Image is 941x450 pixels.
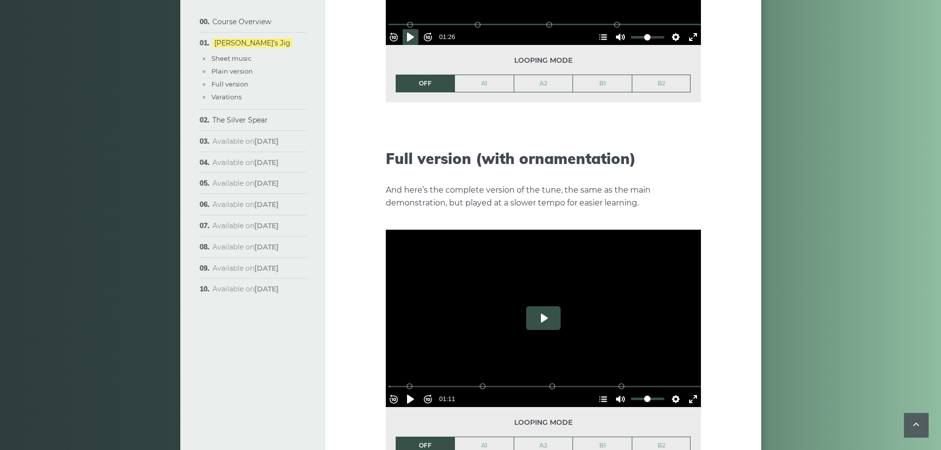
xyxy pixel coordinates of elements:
span: Available on [212,221,279,230]
strong: [DATE] [254,179,279,188]
span: Available on [212,179,279,188]
strong: [DATE] [254,285,279,293]
a: A2 [514,75,573,92]
span: Available on [212,158,279,167]
h2: Full version (with ornamentation) [386,150,701,167]
strong: [DATE] [254,243,279,251]
a: Sheet music [211,54,251,62]
a: Plain version [211,67,253,75]
span: Available on [212,137,279,146]
a: Varations [211,93,242,101]
strong: [DATE] [254,200,279,209]
a: A1 [455,75,514,92]
span: Available on [212,243,279,251]
a: [PERSON_NAME]’s Jig [212,39,292,47]
a: Course Overview [212,17,271,26]
span: Looping mode [396,417,691,428]
p: And here’s the complete version of the tune, the same as the main demonstration, but played at a ... [386,184,701,209]
strong: [DATE] [254,221,279,230]
a: Full version [211,80,248,88]
strong: [DATE] [254,158,279,167]
a: B2 [632,75,691,92]
span: Available on [212,264,279,273]
span: Available on [212,200,279,209]
span: Available on [212,285,279,293]
strong: [DATE] [254,137,279,146]
span: Looping mode [396,55,691,66]
a: The Silver Spear [212,116,268,124]
strong: [DATE] [254,264,279,273]
a: B1 [573,75,632,92]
